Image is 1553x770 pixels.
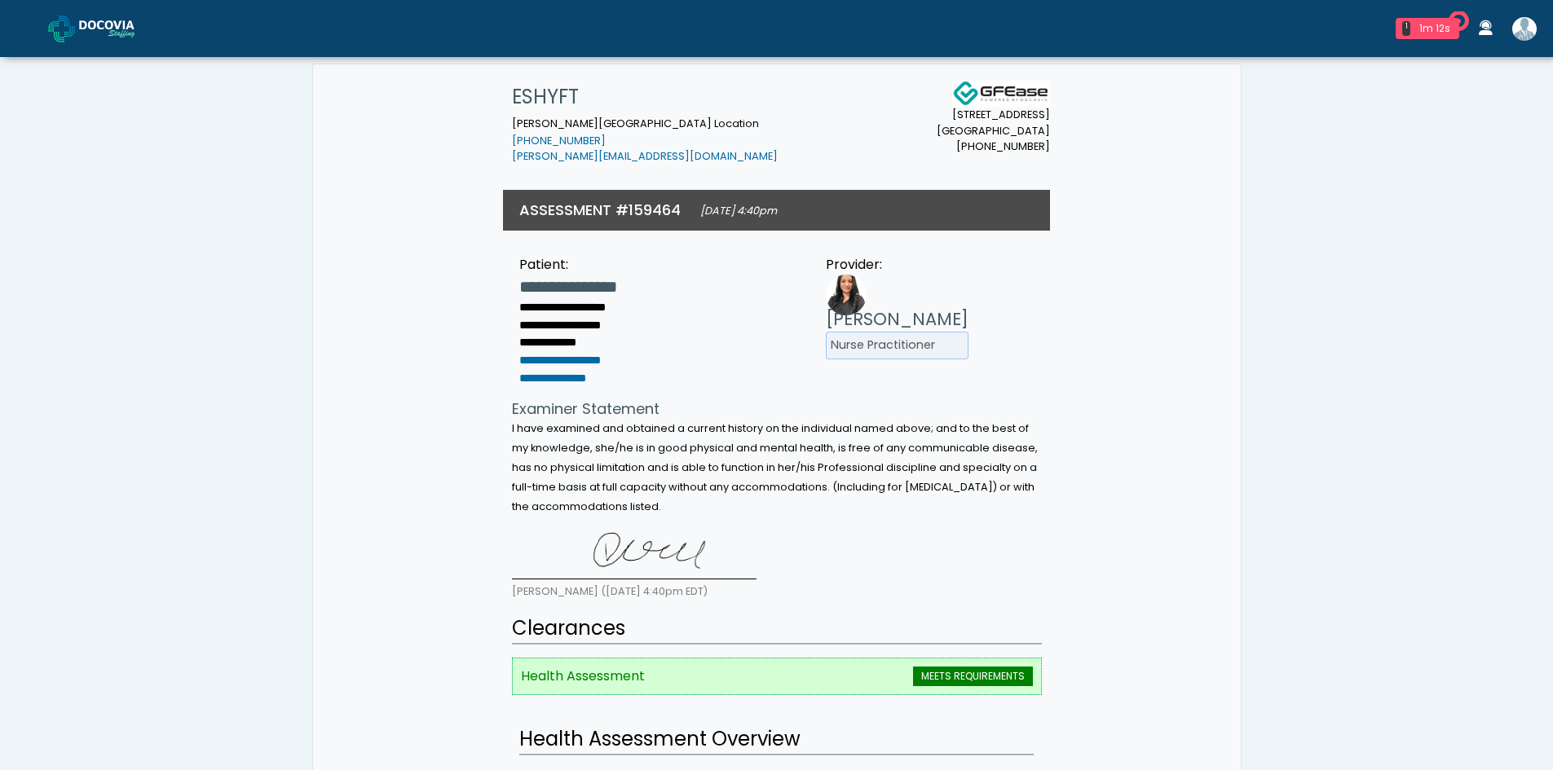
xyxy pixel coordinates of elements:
[1386,11,1469,46] a: 1 1m 12s
[512,117,778,164] small: [PERSON_NAME][GEOGRAPHIC_DATA] Location
[1417,21,1453,36] div: 1m 12s
[1512,17,1537,41] img: Shakerra Crippen
[826,255,968,275] div: Provider:
[952,81,1050,107] img: Docovia Staffing Logo
[826,275,867,315] img: Provider image
[512,421,1038,513] small: I have examined and obtained a current history on the individual named above; and to the best of ...
[512,134,606,147] a: [PHONE_NUMBER]
[519,724,1034,755] h2: Health Assessment Overview
[700,204,777,218] small: [DATE] 4:40pm
[512,400,1042,418] h4: Examiner Statement
[937,107,1050,154] small: [STREET_ADDRESS] [GEOGRAPHIC_DATA] [PHONE_NUMBER]
[79,20,161,37] img: Docovia
[519,255,617,275] div: Patient:
[512,522,757,579] img: 9633LgAAAABklEQVQDAJ3R+RykfAurAAAAAElFTkSuQmCC
[48,2,161,55] a: Docovia
[48,15,75,42] img: Docovia
[826,307,968,332] h3: [PERSON_NAME]
[512,149,778,163] a: [PERSON_NAME][EMAIL_ADDRESS][DOMAIN_NAME]
[519,200,681,220] h3: ASSESSMENT #159464
[1402,21,1410,36] div: 1
[512,658,1042,695] li: Health Assessment
[512,584,708,598] small: [PERSON_NAME] ([DATE] 4:40pm EDT)
[512,81,778,113] h1: ESHYFT
[826,332,968,359] li: Nurse Practitioner
[913,667,1033,686] span: MEETS REQUIREMENTS
[512,614,1042,645] h2: Clearances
